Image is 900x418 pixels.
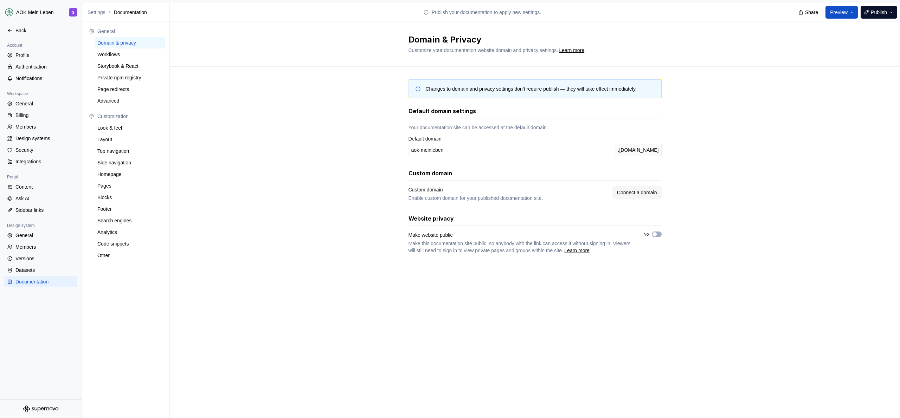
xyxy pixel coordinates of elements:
div: Security [15,146,75,154]
div: Homepage [97,171,162,178]
button: Share [795,6,823,19]
a: Datasets [4,264,77,276]
div: Workflows [97,51,162,58]
div: Footer [97,205,162,213]
div: Authentication [15,63,75,70]
a: Sidebar links [4,204,77,216]
a: Storybook & React [95,60,165,72]
div: Members [15,123,75,130]
a: Search engines [95,215,165,226]
div: Blocks [97,194,162,201]
a: Integrations [4,156,77,167]
img: df5db9ef-aba0-4771-bf51-9763b7497661.png [5,8,13,17]
a: Profile [4,50,77,61]
a: Notifications [4,73,77,84]
a: Layout [95,134,165,145]
label: No [643,231,649,237]
div: AOK Mein Leben [16,9,54,16]
h2: Domain & Privacy [409,34,653,45]
div: Design systems [15,135,75,142]
a: Homepage [95,169,165,180]
div: Custom domain [409,186,443,193]
div: General [97,28,162,35]
div: Storybook & React [97,63,162,70]
h3: Custom domain [409,169,452,177]
a: Documentation [4,276,77,287]
span: Preview [830,9,848,16]
a: Analytics [95,227,165,238]
a: Versions [4,253,77,264]
button: Connect a domain [612,186,662,199]
div: Private npm registry [97,74,162,81]
div: Your documentation site can be accessed at the default domain. [409,124,662,131]
div: Content [15,183,75,190]
div: Make website public [409,231,453,239]
div: Pages [97,182,162,189]
label: Default domain [409,135,442,142]
div: S [72,9,75,15]
div: Workspace [4,90,31,98]
div: Look & feel [97,124,162,131]
button: AOK Mein LebenS [1,5,80,20]
a: Other [95,250,165,261]
div: Members [15,243,75,250]
div: Integrations [15,158,75,165]
button: Settings [88,9,105,16]
a: Security [4,144,77,156]
a: General [4,230,77,241]
div: Back [15,27,75,34]
a: Footer [95,203,165,215]
a: Learn more [559,47,585,54]
a: Billing [4,110,77,121]
div: Domain & privacy [97,39,162,46]
div: Notifications [15,75,75,82]
a: Side navigation [95,157,165,168]
div: Enable custom domain for your published documentation site. [409,195,608,202]
div: Page redirects [97,86,162,93]
div: Changes to domain and privacy settings don’t require publish — they will take effect immediately. [426,85,637,92]
button: Preview [825,6,858,19]
h3: Default domain settings [409,107,476,115]
a: Domain & privacy [95,37,165,48]
a: Workflows [95,49,165,60]
span: Make this documentation site public, so anybody with the link can access it without signing in. V... [409,241,631,253]
a: Look & feel [95,122,165,133]
div: Customization [97,113,162,120]
a: Private npm registry [95,72,165,83]
a: Page redirects [95,84,165,95]
span: . [409,240,631,254]
div: Design system [4,221,38,230]
a: Design systems [4,133,77,144]
div: General [15,232,75,239]
div: General [15,100,75,107]
h3: Website privacy [409,214,454,223]
div: Other [97,252,162,259]
a: Top navigation [95,145,165,157]
a: General [4,98,77,109]
span: Publish [871,9,887,16]
a: Code snippets [95,238,165,249]
div: Code snippets [97,240,162,247]
div: Account [4,41,25,50]
a: Ask AI [4,193,77,204]
p: Publish your documentation to apply new settings. [432,9,541,16]
span: Customize your documentation website domain and privacy settings. [409,47,558,53]
div: Versions [15,255,75,262]
a: Members [4,121,77,132]
div: Portal [4,173,21,181]
div: Top navigation [97,148,162,155]
div: Datasets [15,267,75,274]
div: Side navigation [97,159,162,166]
div: Billing [15,112,75,119]
span: Connect a domain [617,189,657,196]
div: Profile [15,52,75,59]
a: Pages [95,180,165,191]
a: Members [4,241,77,253]
button: Publish [861,6,897,19]
div: Learn more [564,247,590,254]
a: Content [4,181,77,192]
div: .[DOMAIN_NAME] [615,144,662,156]
span: . [558,48,585,53]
